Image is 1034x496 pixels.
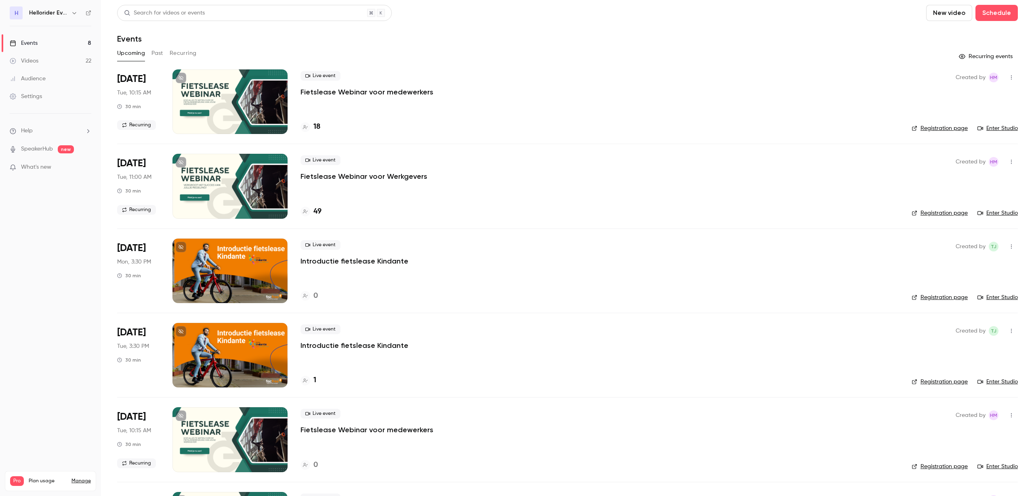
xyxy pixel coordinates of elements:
span: Heleen Mostert [989,73,998,82]
h4: 49 [313,206,322,217]
div: Events [10,39,38,47]
button: New video [926,5,972,21]
span: Tue, 11:00 AM [117,173,151,181]
span: Tue, 10:15 AM [117,89,151,97]
a: 1 [301,375,316,386]
a: 49 [301,206,322,217]
a: Enter Studio [977,463,1018,471]
a: Enter Studio [977,124,1018,132]
span: HM [990,157,997,167]
button: Past [151,47,163,60]
a: Fietslease Webinar voor medewerkers [301,87,433,97]
span: Created by [956,157,986,167]
button: Schedule [975,5,1018,21]
a: 0 [301,460,318,471]
h4: 18 [313,121,320,132]
span: TJ [991,326,996,336]
span: Created by [956,410,986,420]
a: Enter Studio [977,293,1018,301]
span: Recurring [117,205,156,215]
span: Live event [301,240,340,250]
span: HM [990,410,997,420]
a: Enter Studio [977,378,1018,386]
span: Created by [956,326,986,336]
div: Sep 23 Tue, 3:30 PM (Europe/Amsterdam) [117,323,160,387]
button: Upcoming [117,47,145,60]
a: Introductie fietslease Kindante [301,341,408,350]
span: Toon Jongerius [989,326,998,336]
span: new [58,145,74,153]
a: Fietslease Webinar voor Werkgevers [301,172,427,181]
li: help-dropdown-opener [10,127,91,135]
h1: Events [117,34,142,44]
div: Sep 15 Mon, 3:30 PM (Europe/Amsterdam) [117,239,160,303]
div: 30 min [117,441,141,448]
div: Settings [10,92,42,100]
span: [DATE] [117,326,146,339]
span: Tue, 3:30 PM [117,342,149,350]
span: What's new [21,163,51,172]
span: [DATE] [117,157,146,170]
div: 30 min [117,272,141,279]
span: Created by [956,242,986,251]
span: Heleen Mostert [989,410,998,420]
span: Recurring [117,120,156,130]
div: Sep 2 Tue, 10:15 AM (Europe/Amsterdam) [117,69,160,134]
a: Registration page [912,124,968,132]
a: Manage [71,478,91,484]
a: Enter Studio [977,209,1018,217]
div: 30 min [117,103,141,110]
div: Audience [10,75,46,83]
span: Plan usage [29,478,67,484]
h4: 0 [313,460,318,471]
a: SpeakerHub [21,145,53,153]
span: Mon, 3:30 PM [117,258,151,266]
span: Live event [301,324,340,334]
a: 18 [301,121,320,132]
div: 30 min [117,188,141,194]
span: Live event [301,409,340,419]
div: Oct 7 Tue, 10:15 AM (Europe/Amsterdam) [117,407,160,472]
h4: 1 [313,375,316,386]
div: Search for videos or events [124,9,205,17]
div: 30 min [117,357,141,363]
a: Registration page [912,293,968,301]
a: Fietslease Webinar voor medewerkers [301,425,433,435]
span: [DATE] [117,242,146,255]
span: Help [21,127,33,135]
span: Heleen Mostert [989,157,998,167]
div: Videos [10,57,38,65]
span: Live event [301,155,340,165]
span: Toon Jongerius [989,242,998,251]
h6: Hellorider Events [29,9,68,17]
span: TJ [991,242,996,251]
span: H [15,9,18,17]
button: Recurring events [955,50,1018,63]
span: [DATE] [117,73,146,86]
span: HM [990,73,997,82]
a: Registration page [912,378,968,386]
span: Pro [10,476,24,486]
a: Registration page [912,463,968,471]
a: 0 [301,291,318,301]
a: Introductie fietslease Kindante [301,256,408,266]
button: Recurring [170,47,197,60]
a: Registration page [912,209,968,217]
h4: 0 [313,291,318,301]
span: Live event [301,71,340,81]
span: [DATE] [117,410,146,423]
span: Created by [956,73,986,82]
div: Sep 2 Tue, 11:00 AM (Europe/Amsterdam) [117,154,160,218]
span: Recurring [117,458,156,468]
span: Tue, 10:15 AM [117,427,151,435]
